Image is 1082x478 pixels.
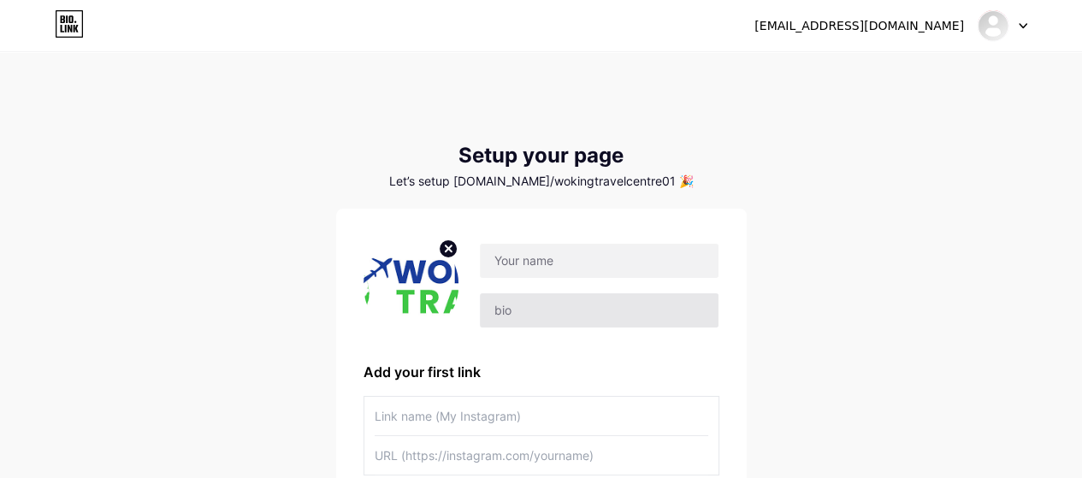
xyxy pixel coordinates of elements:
[375,397,708,435] input: Link name (My Instagram)
[977,9,1009,42] img: wokingtravelcentre01
[480,293,718,328] input: bio
[336,174,747,188] div: Let’s setup [DOMAIN_NAME]/wokingtravelcentre01 🎉
[480,244,718,278] input: Your name
[364,362,719,382] div: Add your first link
[754,17,964,35] div: [EMAIL_ADDRESS][DOMAIN_NAME]
[336,144,747,168] div: Setup your page
[375,436,708,475] input: URL (https://instagram.com/yourname)
[364,236,459,334] img: profile pic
